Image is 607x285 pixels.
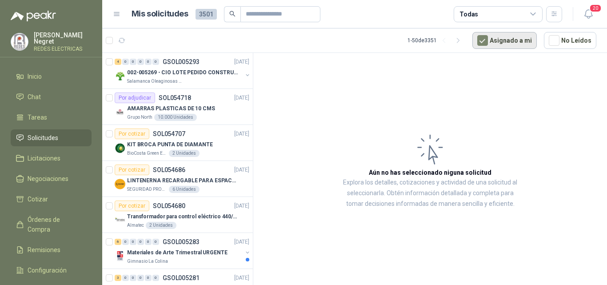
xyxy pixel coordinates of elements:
[137,275,144,281] div: 0
[115,179,125,189] img: Company Logo
[459,9,478,19] div: Todas
[163,239,200,245] p: GSOL005283
[28,112,47,122] span: Tareas
[589,4,602,12] span: 20
[152,239,159,245] div: 0
[34,46,92,52] p: REDES ELECTRICAS
[122,275,129,281] div: 0
[115,215,125,225] img: Company Logo
[115,71,125,81] img: Company Logo
[234,166,249,174] p: [DATE]
[580,6,596,22] button: 20
[127,150,167,157] p: BioCosta Green Energy S.A.S
[11,129,92,146] a: Solicitudes
[11,241,92,258] a: Remisiones
[130,275,136,281] div: 0
[342,177,518,209] p: Explora los detalles, cotizaciones y actividad de una solicitud al seleccionarla. Obtén informaci...
[115,237,251,265] a: 6 0 0 0 0 0 GSOL005283[DATE] Company LogoMateriales de Arte Trimestral URGENTEGimnasio La Colina
[127,114,152,121] p: Grupo North
[152,275,159,281] div: 0
[115,275,121,281] div: 3
[127,213,238,221] p: Transformador para control eléctrico 440/220/110 - 45O VA.
[127,222,144,229] p: Almatec
[115,56,251,85] a: 4 0 0 0 0 0 GSOL005293[DATE] Company Logo002-005269 - CIO LOTE PEDIDO CONSTRUCCIONSalamanca Oleag...
[169,150,200,157] div: 2 Unidades
[28,265,67,275] span: Configuración
[115,165,149,175] div: Por cotizar
[28,215,83,234] span: Órdenes de Compra
[234,130,249,138] p: [DATE]
[127,68,238,77] p: 002-005269 - CIO LOTE PEDIDO CONSTRUCCION
[127,186,167,193] p: SEGURIDAD PROVISER LTDA
[153,203,185,209] p: SOL054680
[127,249,228,257] p: Materiales de Arte Trimestral URGENTE
[28,133,58,143] span: Solicitudes
[234,202,249,210] p: [DATE]
[130,239,136,245] div: 0
[122,239,129,245] div: 0
[145,59,152,65] div: 0
[11,109,92,126] a: Tareas
[11,88,92,105] a: Chat
[11,33,28,50] img: Company Logo
[115,239,121,245] div: 6
[11,191,92,208] a: Cotizar
[102,89,253,125] a: Por adjudicarSOL054718[DATE] Company LogoAMARRAS PLASTICAS DE 10 CMSGrupo North10.000 Unidades
[159,95,191,101] p: SOL054718
[407,33,465,48] div: 1 - 50 de 3351
[234,58,249,66] p: [DATE]
[154,114,197,121] div: 10.000 Unidades
[34,32,92,44] p: [PERSON_NAME] Negret
[234,94,249,102] p: [DATE]
[115,251,125,261] img: Company Logo
[115,92,155,103] div: Por adjudicar
[145,239,152,245] div: 0
[115,143,125,153] img: Company Logo
[369,168,491,177] h3: Aún no has seleccionado niguna solicitud
[28,194,48,204] span: Cotizar
[163,59,200,65] p: GSOL005293
[115,107,125,117] img: Company Logo
[11,262,92,279] a: Configuración
[234,238,249,246] p: [DATE]
[153,167,185,173] p: SOL054686
[28,153,60,163] span: Licitaciones
[196,9,217,20] span: 3501
[28,245,60,255] span: Remisiones
[137,239,144,245] div: 0
[132,8,188,20] h1: Mis solicitudes
[102,125,253,161] a: Por cotizarSOL054707[DATE] Company LogoKIT BROCA PUNTA DE DIAMANTEBioCosta Green Energy S.A.S2 Un...
[11,68,92,85] a: Inicio
[229,11,236,17] span: search
[102,197,253,233] a: Por cotizarSOL054680[DATE] Company LogoTransformador para control eléctrico 440/220/110 - 45O VA....
[130,59,136,65] div: 0
[28,92,41,102] span: Chat
[153,131,185,137] p: SOL054707
[11,170,92,187] a: Negociaciones
[127,104,215,113] p: AMARRAS PLASTICAS DE 10 CMS
[102,161,253,197] a: Por cotizarSOL054686[DATE] Company LogoLINTENERNA RECARGABLE PARA ESPACIOS ABIERTOS 100-120MTSSEG...
[163,275,200,281] p: GSOL005281
[127,177,238,185] p: LINTENERNA RECARGABLE PARA ESPACIOS ABIERTOS 100-120MTS
[11,211,92,238] a: Órdenes de Compra
[115,59,121,65] div: 4
[234,274,249,282] p: [DATE]
[28,174,68,184] span: Negociaciones
[146,222,176,229] div: 2 Unidades
[169,186,200,193] div: 6 Unidades
[137,59,144,65] div: 0
[11,150,92,167] a: Licitaciones
[544,32,596,49] button: No Leídos
[28,72,42,81] span: Inicio
[11,11,56,21] img: Logo peakr
[115,128,149,139] div: Por cotizar
[152,59,159,65] div: 0
[127,140,213,149] p: KIT BROCA PUNTA DE DIAMANTE
[127,78,183,85] p: Salamanca Oleaginosas SAS
[115,201,149,211] div: Por cotizar
[122,59,129,65] div: 0
[145,275,152,281] div: 0
[472,32,537,49] button: Asignado a mi
[127,258,168,265] p: Gimnasio La Colina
